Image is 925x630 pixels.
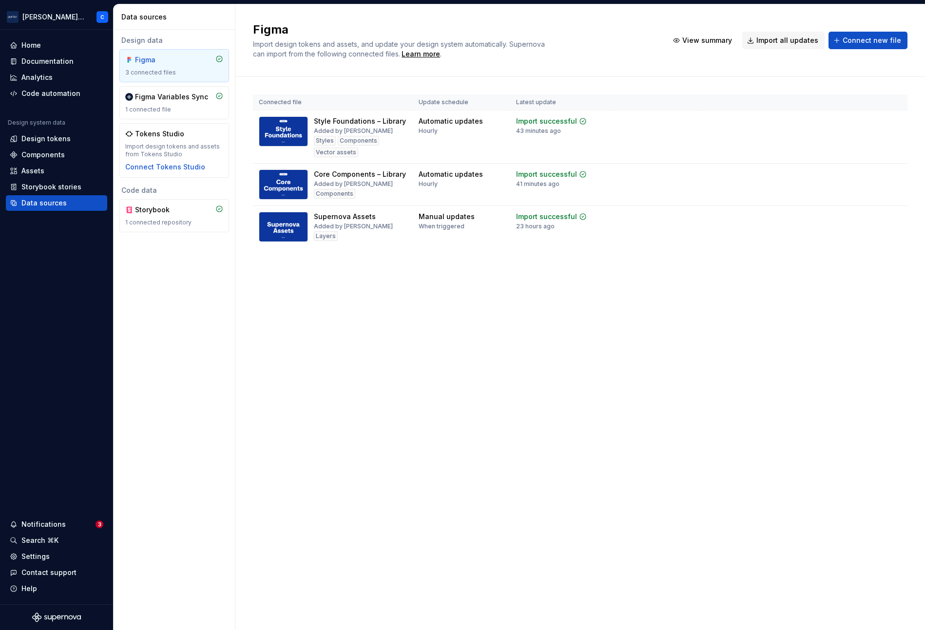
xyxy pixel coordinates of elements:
div: Storybook [135,205,182,215]
div: Added by [PERSON_NAME] [314,127,393,135]
button: View summary [668,32,738,49]
div: Figma Variables Sync [135,92,208,102]
a: Figma Variables Sync1 connected file [119,86,229,119]
div: Hourly [419,127,438,135]
div: Components [314,189,355,199]
div: 1 connected repository [125,219,223,226]
div: Figma [135,55,182,65]
div: Code data [119,185,229,195]
a: Tokens StudioImport design tokens and assets from Tokens StudioConnect Tokens Studio [119,123,229,178]
span: . [400,51,442,58]
div: 41 minutes ago [516,180,559,188]
button: [PERSON_NAME] AirlinesC [2,6,111,27]
div: Home [21,40,41,50]
svg: Supernova Logo [32,612,81,622]
th: Connected file [253,94,413,111]
span: 3 [96,520,103,528]
button: Contact support [6,565,107,580]
div: Analytics [21,73,53,82]
div: 1 connected file [125,106,223,113]
div: Contact support [21,568,77,577]
div: Notifications [21,519,66,529]
h2: Figma [253,22,656,37]
div: Tokens Studio [135,129,184,139]
a: Assets [6,163,107,179]
a: Data sources [6,195,107,211]
div: Data sources [21,198,67,208]
div: When triggered [419,222,464,230]
a: Figma3 connected files [119,49,229,82]
img: f0306bc8-3074-41fb-b11c-7d2e8671d5eb.png [7,11,19,23]
div: Data sources [121,12,231,22]
button: Import all updates [742,32,825,49]
div: Manual updates [419,212,475,222]
div: Import successful [516,169,577,179]
div: Help [21,584,37,593]
a: Home [6,37,107,53]
div: 43 minutes ago [516,127,561,135]
a: Design tokens [6,131,107,147]
a: Analytics [6,70,107,85]
div: Assets [21,166,44,176]
div: Import successful [516,212,577,222]
div: Storybook stories [21,182,81,192]
div: Supernova Assets [314,212,376,222]
button: Help [6,581,107,596]
div: Search ⌘K [21,536,58,545]
div: Automatic updates [419,169,483,179]
button: Search ⌘K [6,533,107,548]
div: Import successful [516,116,577,126]
button: Notifications3 [6,517,107,532]
div: Hourly [419,180,438,188]
span: Import all updates [756,36,818,45]
div: Design data [119,36,229,45]
div: Core Components – Library [314,169,406,179]
div: Code automation [21,89,80,98]
div: 23 hours ago [516,222,555,230]
div: Layers [314,231,338,241]
div: 3 connected files [125,69,223,76]
a: Learn more [402,49,440,59]
div: [PERSON_NAME] Airlines [22,12,85,22]
div: Vector assets [314,148,358,157]
div: Styles [314,136,336,146]
span: Connect new file [843,36,901,45]
div: Design system data [8,119,65,127]
div: Components [21,150,65,160]
a: Components [6,147,107,163]
th: Latest update [510,94,612,111]
th: Update schedule [413,94,510,111]
a: Code automation [6,86,107,101]
div: Documentation [21,56,74,66]
div: Design tokens [21,134,71,144]
span: View summary [682,36,732,45]
button: Connect new file [829,32,907,49]
span: Import design tokens and assets, and update your design system automatically. Supernova can impor... [253,40,547,58]
div: Automatic updates [419,116,483,126]
a: Storybook stories [6,179,107,195]
div: Added by [PERSON_NAME] [314,222,393,230]
button: Connect Tokens Studio [125,162,205,172]
div: Style Foundations – Library [314,116,406,126]
a: Documentation [6,54,107,69]
div: Components [338,136,379,146]
div: Added by [PERSON_NAME] [314,180,393,188]
a: Storybook1 connected repository [119,199,229,232]
div: Import design tokens and assets from Tokens Studio [125,143,223,158]
a: Settings [6,549,107,564]
div: Settings [21,552,50,561]
div: C [100,13,104,21]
